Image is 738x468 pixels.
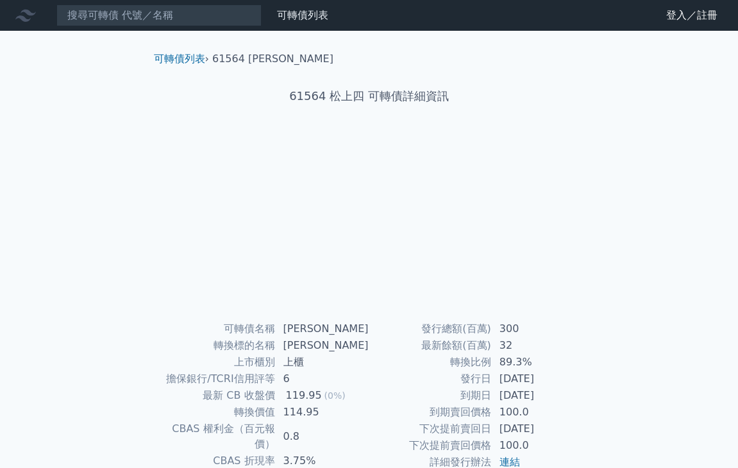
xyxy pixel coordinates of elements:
span: (0%) [324,390,346,401]
td: [PERSON_NAME] [276,337,369,354]
td: 100.0 [492,437,580,454]
td: 發行總額(百萬) [369,321,492,337]
td: 100.0 [492,404,580,421]
td: 114.95 [276,404,369,421]
a: 連結 [499,456,520,468]
td: [PERSON_NAME] [276,321,369,337]
td: 上市櫃別 [159,354,276,371]
td: 發行日 [369,371,492,387]
div: 119.95 [283,388,324,403]
td: 轉換價值 [159,404,276,421]
li: › [154,51,209,67]
td: 300 [492,321,580,337]
td: 轉換比例 [369,354,492,371]
td: 0.8 [276,421,369,453]
td: 下次提前賣回價格 [369,437,492,454]
td: 到期日 [369,387,492,404]
td: 擔保銀行/TCRI信用評等 [159,371,276,387]
td: 下次提前賣回日 [369,421,492,437]
td: [DATE] [492,421,580,437]
td: 上櫃 [276,354,369,371]
td: 到期賣回價格 [369,404,492,421]
td: [DATE] [492,371,580,387]
td: 32 [492,337,580,354]
input: 搜尋可轉債 代號／名稱 [56,4,262,26]
h1: 61564 松上四 可轉債詳細資訊 [144,87,595,105]
td: 最新餘額(百萬) [369,337,492,354]
td: 轉換標的名稱 [159,337,276,354]
td: 最新 CB 收盤價 [159,387,276,404]
a: 可轉債列表 [154,53,205,65]
td: CBAS 權利金（百元報價） [159,421,276,453]
td: [DATE] [492,387,580,404]
a: 可轉債列表 [277,9,328,21]
li: 61564 [PERSON_NAME] [212,51,333,67]
td: 6 [276,371,369,387]
a: 登入／註冊 [656,5,728,26]
td: 89.3% [492,354,580,371]
td: 可轉債名稱 [159,321,276,337]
